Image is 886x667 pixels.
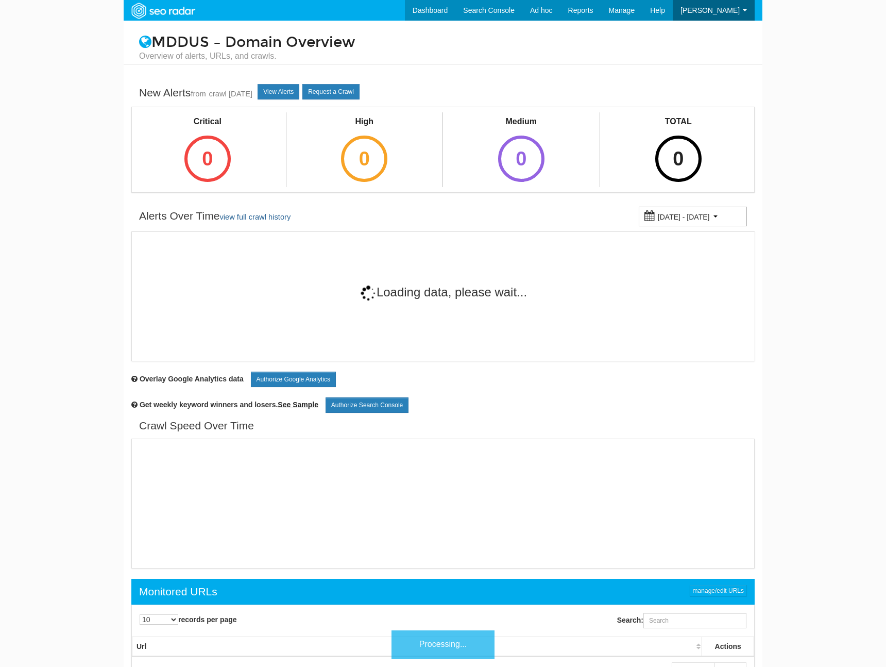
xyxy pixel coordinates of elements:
small: [DATE] - [DATE] [658,213,710,221]
a: View Alerts [258,84,299,99]
div: Medium [489,116,554,128]
div: High [332,116,397,128]
small: from [191,90,206,98]
span: Loading data, please wait... [360,285,527,299]
span: Ad hoc [530,6,553,14]
select: records per page [140,614,178,625]
span: Help [650,6,665,14]
th: Url [132,637,702,657]
div: 0 [655,136,702,182]
h1: MDDUS – Domain Overview [131,35,755,62]
div: Crawl Speed Over Time [139,418,254,433]
div: Critical [175,116,240,128]
div: Alerts Over Time [139,208,291,225]
label: Search: [617,613,746,628]
div: New Alerts [139,85,252,102]
img: 11-4dc14fe5df68d2ae899e237faf9264d6df02605dd655368cb856cd6ce75c7573.gif [360,285,377,302]
th: Actions [702,637,754,657]
a: See Sample [278,401,318,409]
a: Authorize Search Console [326,397,408,413]
a: manage/edit URLs [690,585,747,596]
a: view full crawl history [219,213,291,221]
label: records per page [140,614,237,625]
a: Request a Crawl [302,84,360,99]
span: [PERSON_NAME] [680,6,740,14]
div: 0 [498,136,544,182]
div: TOTAL [646,116,711,128]
span: Overlay chart with Google Analytics data [140,375,244,383]
div: Processing... [391,630,495,659]
input: Search: [643,613,746,628]
a: Authorize Google Analytics [251,372,336,387]
div: Monitored URLs [139,584,217,599]
small: Overview of alerts, URLs, and crawls. [139,51,747,62]
span: Manage [609,6,635,14]
div: 0 [184,136,231,182]
span: Reports [568,6,593,14]
div: 0 [341,136,387,182]
a: crawl [DATE] [209,90,253,98]
span: Get weekly keyword winners and losers. [140,401,318,409]
img: SEORadar [127,2,198,20]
